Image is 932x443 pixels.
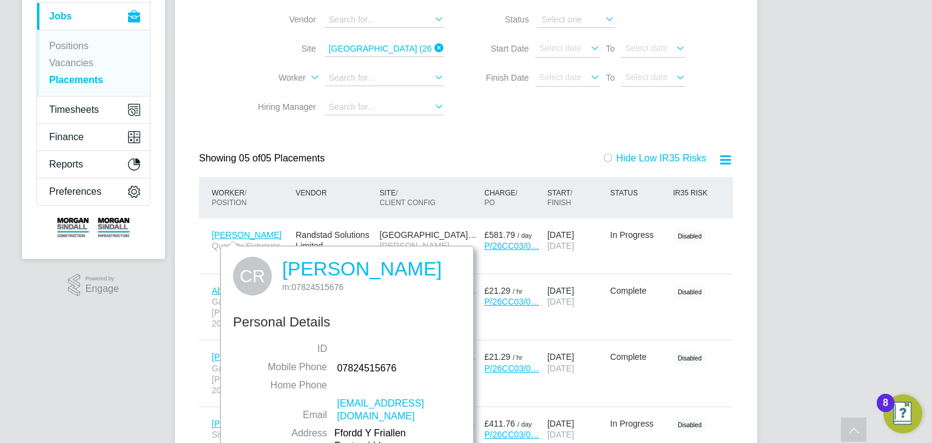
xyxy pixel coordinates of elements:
[625,43,667,53] span: Select date
[547,364,574,373] span: [DATE]
[607,182,670,204] div: Status
[379,230,476,240] span: [GEOGRAPHIC_DATA]…
[481,182,544,214] div: Charge
[37,151,150,178] button: Reports
[86,284,119,294] span: Engage
[212,419,282,428] span: [PERSON_NAME]
[49,41,89,51] a: Positions
[325,12,444,28] input: Search for...
[49,75,103,85] a: Placements
[236,72,306,84] label: Worker
[209,279,733,288] a: Abdulgaleeb Osh…Gateman/Traffic [PERSON_NAME] 2025Randstad Solutions Limited[GEOGRAPHIC_DATA]…[PE...
[212,230,282,240] span: [PERSON_NAME]
[518,232,532,239] span: / day
[292,182,376,204] div: Vendor
[610,418,667,429] div: In Progress
[282,258,442,280] a: [PERSON_NAME]
[242,379,327,392] label: Home Phone
[544,279,607,313] div: [DATE]
[36,218,150,237] a: Go to home page
[603,70,619,85] span: To
[673,418,706,432] span: Disabled
[49,159,83,170] span: Reports
[513,354,522,361] span: / hr
[513,288,522,295] span: / hr
[292,223,376,257] div: Randstad Solutions Limited
[518,421,532,428] span: / day
[883,394,922,433] button: Open Resource Center, 8 new notifications
[49,11,72,22] span: Jobs
[199,152,327,165] div: Showing
[379,240,478,262] span: [PERSON_NAME] Construction - Central
[212,286,285,296] span: Abdulgaleeb Osh…
[673,351,706,365] span: Disabled
[37,96,150,123] button: Timesheets
[547,430,574,439] span: [DATE]
[57,218,130,237] img: morgansindall-logo-retina.png
[547,297,574,306] span: [DATE]
[539,72,582,82] span: Select date
[544,182,607,214] div: Start
[86,274,119,284] span: Powered by
[539,43,582,53] span: Select date
[212,352,282,362] span: [PERSON_NAME]
[484,230,515,240] span: £581.79
[246,14,316,25] label: Vendor
[610,351,667,362] div: Complete
[212,363,289,396] span: Gateman/Traffic [PERSON_NAME] 2025
[242,409,327,422] label: Email
[242,361,327,374] label: Mobile Phone
[544,223,607,257] div: [DATE]
[325,41,444,57] input: Search for...
[474,72,529,83] label: Finish Date
[544,345,607,379] div: [DATE]
[233,314,461,331] h3: Personal Details
[376,182,481,214] div: Site
[610,285,667,296] div: Complete
[209,223,733,232] a: [PERSON_NAME]Quantity SurveyorRandstad Solutions Limited[GEOGRAPHIC_DATA]…[PERSON_NAME] Construct...
[37,3,150,30] button: Jobs
[484,189,518,207] span: / PO
[282,282,292,292] span: m:
[325,70,444,86] input: Search for...
[673,229,706,243] span: Disabled
[242,427,327,440] label: Address
[484,430,539,439] span: P/26CC03/0…
[547,241,574,251] span: [DATE]
[37,178,150,205] button: Preferences
[474,43,529,54] label: Start Date
[602,153,707,163] label: Hide Low IR35 Risks
[337,398,424,421] a: [EMAIL_ADDRESS][DOMAIN_NAME]
[484,352,510,362] span: £21.29
[37,124,150,150] button: Finance
[212,240,289,251] span: Quantity Surveyor
[484,297,539,306] span: P/26CC03/0…
[474,14,529,25] label: Status
[212,296,289,330] span: Gateman/Traffic [PERSON_NAME] 2025
[547,189,573,207] span: / Finish
[484,419,515,428] span: £411.76
[610,229,667,240] div: In Progress
[670,182,712,204] div: IR35 Risk
[212,429,289,440] span: Site Engineer
[209,345,733,354] a: [PERSON_NAME]Gateman/Traffic [PERSON_NAME] 2025Randstad Solutions Limited[GEOGRAPHIC_DATA]…[PERSO...
[603,41,619,56] span: To
[37,30,150,96] div: Jobs
[484,286,510,296] span: £21.29
[242,343,327,356] label: ID
[673,285,706,299] span: Disabled
[337,363,396,373] span: 07824515676
[209,182,292,214] div: Worker
[239,153,261,163] span: 05 of
[68,274,119,297] a: Powered byEngage
[239,153,325,163] span: 05 Placements
[883,403,888,419] div: 8
[49,58,93,68] a: Vacancies
[484,241,539,251] span: P/26CC03/0…
[246,43,316,54] label: Site
[325,100,444,115] input: Search for...
[49,132,84,143] span: Finance
[49,104,99,115] span: Timesheets
[484,364,539,373] span: P/26CC03/0…
[233,257,272,296] span: CR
